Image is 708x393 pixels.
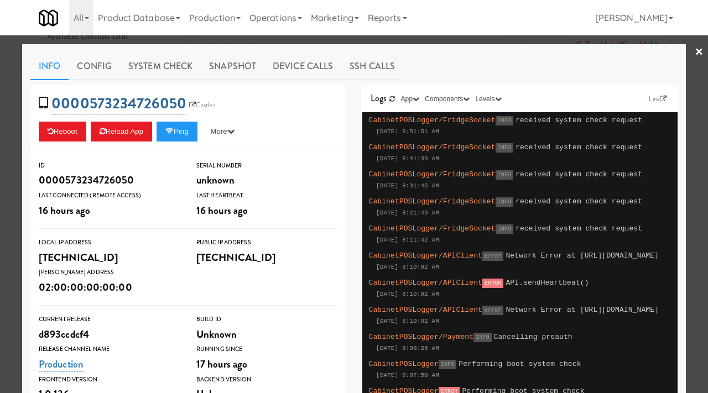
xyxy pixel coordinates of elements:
[39,171,180,190] div: 0000573234726050
[39,203,90,218] span: 16 hours ago
[376,264,439,270] span: [DATE] 8:10:02 AM
[196,190,337,201] div: Last Heartbeat
[516,143,642,151] span: received system check request
[196,160,337,171] div: Serial Number
[196,314,337,325] div: Build Id
[369,224,496,233] span: CabinetPOSLogger/FridgeSocket
[186,99,218,111] a: Castles
[376,372,439,379] span: [DATE] 8:07:50 AM
[496,170,513,180] span: INFO
[376,182,439,189] span: [DATE] 8:31:46 AM
[376,318,439,324] span: [DATE] 8:10:02 AM
[196,344,337,355] div: Running Since
[369,279,482,287] span: CabinetPOSLogger/APIClient
[482,306,504,315] span: error
[695,35,704,70] a: ×
[120,53,201,80] a: System Check
[39,190,180,201] div: Last Connected (Remote Access)
[91,122,152,142] button: Reload App
[369,143,496,151] span: CabinetPOSLogger/FridgeSocket
[369,333,474,341] span: CabinetPOSLogger/Payment
[482,251,504,261] span: Error
[494,333,572,341] span: Cancelling preauth
[39,267,180,278] div: [PERSON_NAME] Address
[196,374,337,385] div: Backend Version
[39,344,180,355] div: Release Channel Name
[376,345,439,352] span: [DATE] 8:08:25 AM
[473,333,491,342] span: INFO
[516,197,642,206] span: received system check request
[376,237,439,243] span: [DATE] 8:11:42 AM
[496,143,513,153] span: INFO
[371,92,387,104] span: Logs
[496,116,513,125] span: INFO
[30,53,69,80] a: Info
[369,116,496,124] span: CabinetPOSLogger/FridgeSocket
[39,248,180,267] div: [TECHNICAL_ID]
[472,93,504,104] button: Levels
[369,251,482,260] span: CabinetPOSLogger/APIClient
[369,197,496,206] span: CabinetPOSLogger/FridgeSocket
[506,306,659,314] span: Network Error at [URL][DOMAIN_NAME]
[39,8,58,28] img: Micromart
[39,357,84,372] a: Production
[39,314,180,325] div: Current Release
[196,171,337,190] div: unknown
[482,279,504,288] span: ERROR
[369,306,482,314] span: CabinetPOSLogger/APIClient
[157,122,197,142] button: Ping
[39,374,180,385] div: Frontend Version
[69,53,120,80] a: Config
[516,170,642,179] span: received system check request
[196,237,337,248] div: Public IP Address
[398,93,423,104] button: App
[459,360,581,368] span: Performing boot system check
[196,357,247,371] span: 17 hours ago
[516,116,642,124] span: received system check request
[39,325,180,344] div: d893ccdcf4
[516,224,642,233] span: received system check request
[422,93,472,104] button: Components
[369,170,496,179] span: CabinetPOSLogger/FridgeSocket
[506,251,659,260] span: Network Error at [URL][DOMAIN_NAME]
[39,122,86,142] button: Reboot
[51,93,186,114] a: 0000573234726050
[202,122,243,142] button: More
[39,160,180,171] div: ID
[376,291,439,297] span: [DATE] 8:10:02 AM
[39,278,180,297] div: 02:00:00:00:00:00
[196,248,337,267] div: [TECHNICAL_ID]
[439,360,456,369] span: INFO
[496,224,513,234] span: INFO
[264,53,341,80] a: Device Calls
[376,155,439,162] span: [DATE] 8:41:39 AM
[196,203,248,218] span: 16 hours ago
[369,360,439,368] span: CabinetPOSLogger
[496,197,513,207] span: INFO
[646,93,669,104] a: Link
[376,128,439,135] span: [DATE] 8:51:51 AM
[376,209,439,216] span: [DATE] 8:21:49 AM
[201,53,264,80] a: Snapshot
[39,237,180,248] div: Local IP Address
[506,279,589,287] span: API.sendHeartbeat()
[341,53,403,80] a: SSH Calls
[196,325,337,344] div: Unknown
